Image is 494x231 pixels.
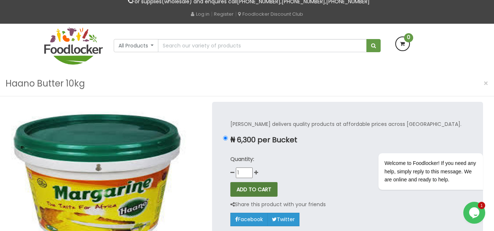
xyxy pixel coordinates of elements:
[235,10,237,18] span: |
[483,78,489,89] span: ×
[230,120,465,128] p: [PERSON_NAME] delivers quality products at affordable prices across [GEOGRAPHIC_DATA].
[223,136,228,140] input: ₦ 6,300 per Bucket
[230,136,465,144] p: ₦ 6,300 per Bucket
[230,200,326,209] p: Share this product with your friends
[114,39,159,52] button: All Products
[463,202,487,224] iframe: chat widget
[267,213,299,226] a: Twitter
[480,76,492,91] button: Close
[230,182,278,197] button: ADD TO CART
[355,87,487,198] iframe: chat widget
[5,77,85,91] h3: Haano Butter 10kg
[211,10,212,18] span: |
[214,11,234,18] a: Register
[404,33,413,42] span: 0
[44,27,103,65] img: FoodLocker
[238,11,303,18] a: Foodlocker Discount Club
[230,155,254,163] strong: Quantity:
[158,39,366,52] input: Search our variety of products
[191,11,210,18] a: Log in
[230,213,268,226] a: Facebook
